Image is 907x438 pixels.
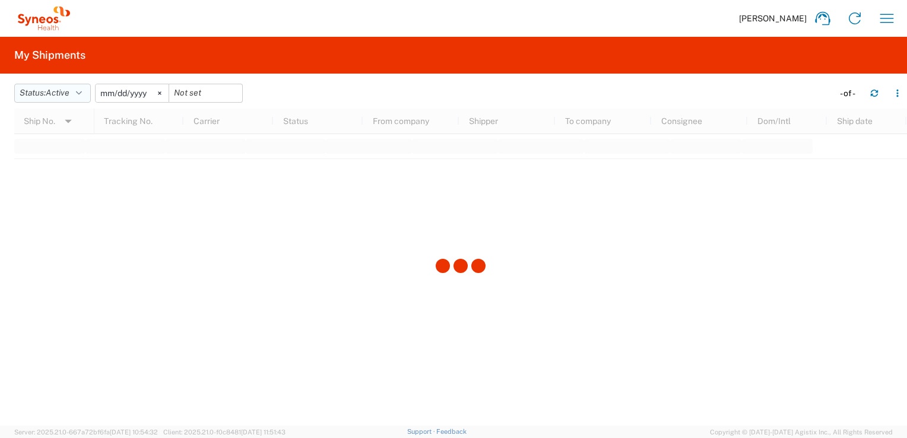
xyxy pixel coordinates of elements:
span: [DATE] 10:54:32 [110,429,158,436]
input: Not set [96,84,169,102]
div: - of - [840,88,861,99]
input: Not set [169,84,242,102]
h2: My Shipments [14,48,85,62]
span: [PERSON_NAME] [739,13,807,24]
a: Support [407,428,437,435]
span: Active [46,88,69,97]
span: Server: 2025.21.0-667a72bf6fa [14,429,158,436]
button: Status:Active [14,84,91,103]
span: Copyright © [DATE]-[DATE] Agistix Inc., All Rights Reserved [710,427,893,437]
span: [DATE] 11:51:43 [241,429,286,436]
a: Feedback [436,428,467,435]
span: Client: 2025.21.0-f0c8481 [163,429,286,436]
